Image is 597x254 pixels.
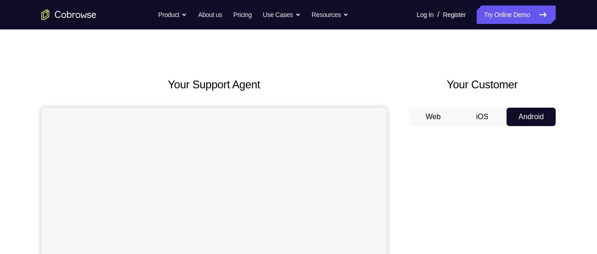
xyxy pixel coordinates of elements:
button: Web [409,108,458,126]
a: Register [443,6,466,24]
h2: Your Support Agent [41,76,387,93]
h2: Your Customer [409,76,556,93]
span: / [437,9,439,20]
a: Try Online Demo [477,6,556,24]
button: Android [507,108,556,126]
button: Use Cases [263,6,300,24]
button: Product [158,6,187,24]
button: Resources [312,6,349,24]
a: About us [198,6,222,24]
a: Log In [417,6,434,24]
a: Go to the home page [41,9,96,20]
a: Pricing [233,6,252,24]
button: iOS [458,108,507,126]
